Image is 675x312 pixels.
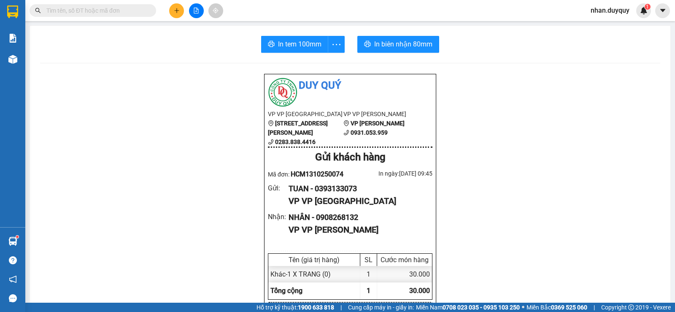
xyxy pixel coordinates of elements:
span: printer [268,41,275,49]
img: logo-vxr [7,5,18,18]
div: Nhận : [268,212,289,222]
span: ⚪️ [522,306,524,309]
img: warehouse-icon [8,55,17,64]
div: Gửi khách hàng [268,149,432,165]
span: Cung cấp máy in - giấy in: [348,303,414,312]
div: Cước món hàng [379,256,430,264]
span: nhan.duyquy [584,5,636,16]
li: VP VP [PERSON_NAME] [343,109,419,119]
img: icon-new-feature [640,7,648,14]
span: In biên nhận 80mm [374,39,432,49]
sup: 1 [645,4,651,10]
span: 30.000 [409,287,430,295]
span: search [35,8,41,14]
strong: 0708 023 035 - 0935 103 250 [443,304,520,311]
span: 1 [646,4,649,10]
strong: 1900 633 818 [298,304,334,311]
span: printer [364,41,371,49]
strong: 0369 525 060 [551,304,587,311]
button: printerIn tem 100mm [261,36,328,53]
div: Tên (giá trị hàng) [270,256,358,264]
b: VP [PERSON_NAME] [351,120,405,127]
div: In ngày: [DATE] 09:45 [350,169,432,178]
span: Tổng cộng [270,287,302,295]
span: 1 [367,287,370,295]
span: more [328,39,344,50]
span: phone [268,139,274,145]
span: Khác - 1 X TRANG (0) [270,270,331,278]
button: aim [208,3,223,18]
span: environment [343,120,349,126]
img: solution-icon [8,34,17,43]
span: In tem 100mm [278,39,321,49]
button: printerIn biên nhận 80mm [357,36,439,53]
span: message [9,294,17,302]
b: 0931.053.959 [351,129,388,136]
button: caret-down [655,3,670,18]
span: notification [9,275,17,283]
span: | [594,303,595,312]
div: VP VP [PERSON_NAME] [289,223,426,236]
span: file-add [193,8,199,14]
img: logo.jpg [268,78,297,107]
button: more [328,36,345,53]
span: phone [343,130,349,136]
sup: 1 [16,236,19,238]
b: [STREET_ADDRESS][PERSON_NAME] [268,120,328,136]
div: Mã đơn: [268,169,350,179]
span: question-circle [9,256,17,264]
span: plus [174,8,180,14]
li: Duy Quý [268,78,432,94]
div: NHÂN - 0908268132 [289,212,426,223]
div: 30.000 [377,266,432,282]
span: Hỗ trợ kỹ thuật: [256,303,334,312]
div: 1 [360,266,377,282]
span: caret-down [659,7,667,14]
li: VP VP [GEOGRAPHIC_DATA] [268,109,343,119]
button: file-add [189,3,204,18]
span: Miền Bắc [526,303,587,312]
div: Gửi : [268,183,289,193]
div: SL [362,256,375,264]
span: | [340,303,342,312]
input: Tìm tên, số ĐT hoặc mã đơn [46,6,146,15]
span: Miền Nam [416,303,520,312]
div: VP VP [GEOGRAPHIC_DATA] [289,195,426,208]
span: environment [268,120,274,126]
span: HCM1310250074 [291,170,343,178]
img: warehouse-icon [8,237,17,246]
span: aim [213,8,219,14]
button: plus [169,3,184,18]
div: TUAN - 0393133073 [289,183,426,195]
b: 0283.838.4416 [275,138,316,145]
span: copyright [628,304,634,310]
